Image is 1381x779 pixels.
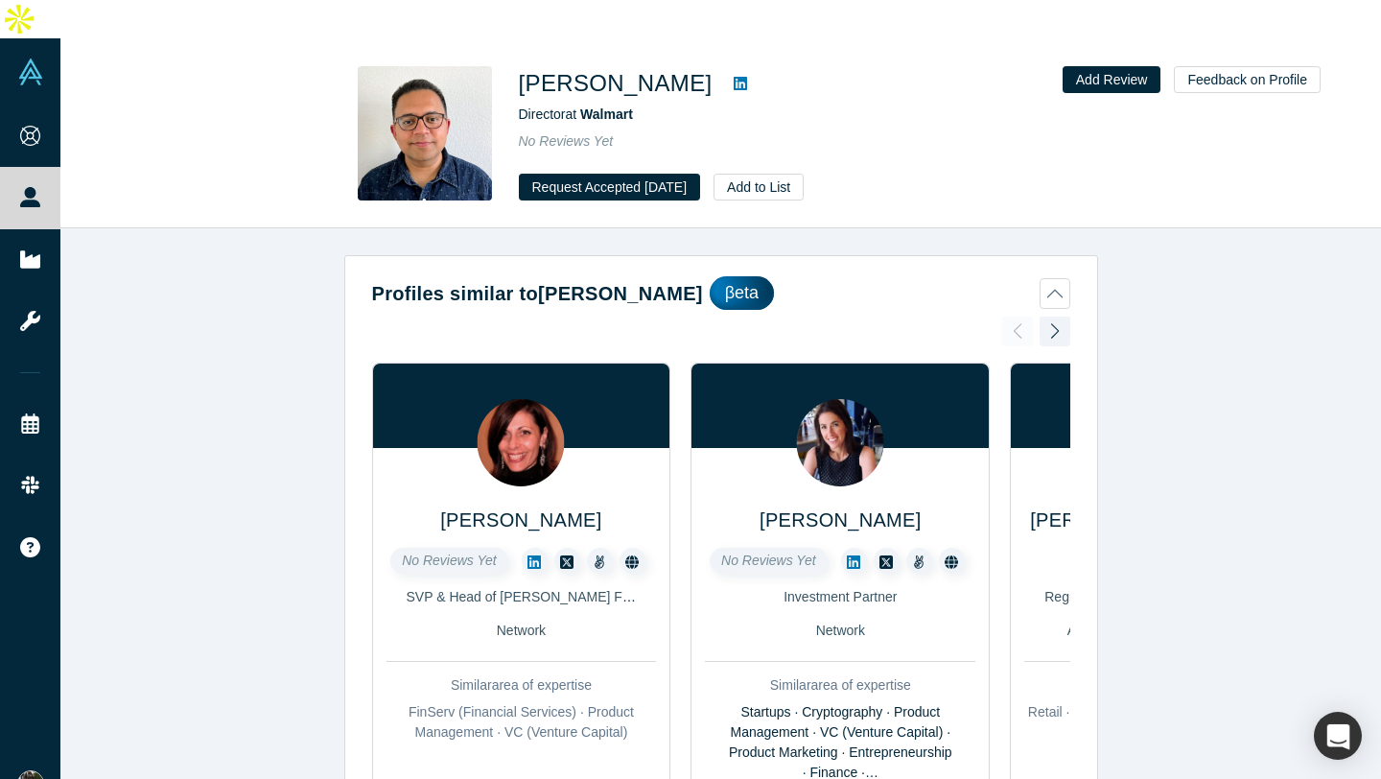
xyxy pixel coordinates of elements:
[1063,66,1161,93] button: Add Review
[705,675,975,696] div: Similar area of expertise
[760,509,921,531] a: [PERSON_NAME]
[1028,704,1292,740] span: Retail · CPG (Consumer Packaged Goods) · FMCG
[519,106,633,122] span: Director at
[519,174,701,201] button: Request Accepted [DATE]
[372,279,703,308] h2: Profiles similar to [PERSON_NAME]
[409,704,634,740] span: FinServ (Financial Services) · Product Management · VC (Venture Capital)
[407,589,752,604] span: SVP & Head of [PERSON_NAME] Fargo Startup Services
[478,399,565,486] img: Laurie Lumenti Garty's Profile Image
[714,174,804,201] button: Add to List
[784,589,897,604] span: Investment Partner
[386,675,657,696] div: Similar area of expertise
[1030,509,1289,531] a: [PERSON_NAME] Temuroglu
[519,66,713,101] h1: [PERSON_NAME]
[1024,621,1295,641] div: Angel · Freelancer / Consultant
[358,66,492,201] img: Sandeep Mahajan's Profile Image
[372,276,1070,310] button: Profiles similar to[PERSON_NAME]βeta
[1024,675,1295,696] div: Similar area of expertise
[705,621,975,641] div: Network
[17,59,44,85] img: Alchemist Vault Logo
[1174,66,1321,93] button: Feedback on Profile
[797,399,884,486] img: Megan Quinn's Profile Image
[710,276,774,310] div: βeta
[386,621,657,641] div: Network
[440,509,601,531] a: [PERSON_NAME]
[580,106,633,122] a: Walmart
[721,553,816,568] span: No Reviews Yet
[519,133,614,149] span: No Reviews Yet
[402,553,497,568] span: No Reviews Yet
